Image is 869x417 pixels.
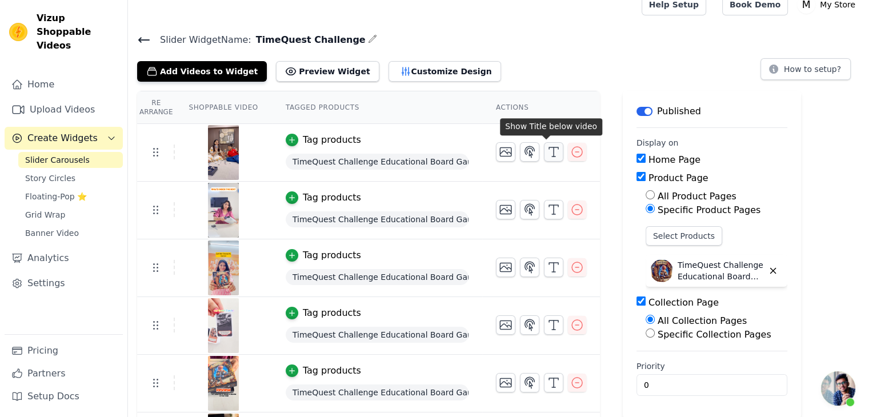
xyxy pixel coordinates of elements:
button: Tag products [286,306,361,320]
div: Tag products [303,306,361,320]
th: Tagged Products [272,91,482,124]
span: TimeQuest Challenge Educational Board Game for Kids 7+, Teens, Adults & Families | 1-10 Players |... [286,211,468,227]
label: Home Page [648,154,700,165]
a: Pricing [5,339,123,362]
div: Tag products [303,248,361,262]
a: Settings [5,272,123,295]
th: Shoppable Video [175,91,271,124]
span: Create Widgets [27,131,98,145]
button: Tag products [286,133,361,147]
p: TimeQuest Challenge Educational Board Game for Kids 7+, Teens, Adults & Families | 1-10 Players |... [678,259,763,282]
span: TimeQuest Challenge Educational Board Game for Kids 7+, Teens, Adults & Families | 1-10 Players |... [286,154,468,170]
span: Grid Wrap [25,209,65,220]
label: All Product Pages [658,191,736,202]
img: Vizup [9,23,27,41]
a: Grid Wrap [18,207,123,223]
button: Preview Widget [276,61,379,82]
span: Vizup Shoppable Videos [37,11,118,53]
button: Tag products [286,248,361,262]
a: Home [5,73,123,96]
button: Delete widget [763,261,783,280]
button: Change Thumbnail [496,258,515,277]
img: vizup-images-a410.jpg [207,240,239,295]
a: Story Circles [18,170,123,186]
button: How to setup? [760,58,851,80]
a: Upload Videos [5,98,123,121]
a: Banner Video [18,225,123,241]
button: Tag products [286,364,361,378]
img: vizup-images-2c4c.jpg [207,356,239,411]
span: Floating-Pop ⭐ [25,191,87,202]
a: Setup Docs [5,385,123,408]
button: Tag products [286,191,361,205]
div: Tag products [303,133,361,147]
label: Collection Page [648,297,719,308]
a: How to setup? [760,66,851,77]
label: Product Page [648,173,708,183]
a: Analytics [5,247,123,270]
button: Change Thumbnail [496,142,515,162]
label: Specific Collection Pages [658,329,771,340]
button: Add Videos to Widget [137,61,267,82]
a: Floating-Pop ⭐ [18,189,123,205]
div: Edit Name [368,32,377,47]
button: Change Thumbnail [496,315,515,335]
p: Published [657,105,701,118]
button: Change Thumbnail [496,373,515,392]
span: TimeQuest Challenge [251,33,366,47]
img: vizup-images-b446.jpg [207,125,239,180]
img: TimeQuest Challenge Educational Board Game for Kids 7+, Teens, Adults & Families | 1-10 Players |... [650,259,673,282]
label: Priority [636,360,787,372]
label: All Collection Pages [658,315,747,326]
img: vizup-images-da00.jpg [207,298,239,353]
img: vizup-images-0595.jpg [207,183,239,238]
span: TimeQuest Challenge Educational Board Game for Kids 7+, Teens, Adults & Families | 1-10 Players |... [286,327,468,343]
a: Partners [5,362,123,385]
div: Tag products [303,191,361,205]
a: Slider Carousels [18,152,123,168]
button: Customize Design [389,61,501,82]
th: Actions [482,91,600,124]
button: Select Products [646,226,722,246]
span: TimeQuest Challenge Educational Board Game for Kids 7+, Teens, Adults & Families | 1-10 Players |... [286,384,468,400]
span: Banner Video [25,227,79,239]
th: Re Arrange [137,91,175,124]
a: Open chat [821,371,855,406]
span: Slider Carousels [25,154,90,166]
label: Specific Product Pages [658,205,760,215]
span: TimeQuest Challenge Educational Board Game for Kids 7+, Teens, Adults & Families | 1-10 Players |... [286,269,468,285]
button: Create Widgets [5,127,123,150]
span: Story Circles [25,173,75,184]
legend: Display on [636,137,679,149]
div: Tag products [303,364,361,378]
span: Slider Widget Name: [151,33,251,47]
button: Change Thumbnail [496,200,515,219]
